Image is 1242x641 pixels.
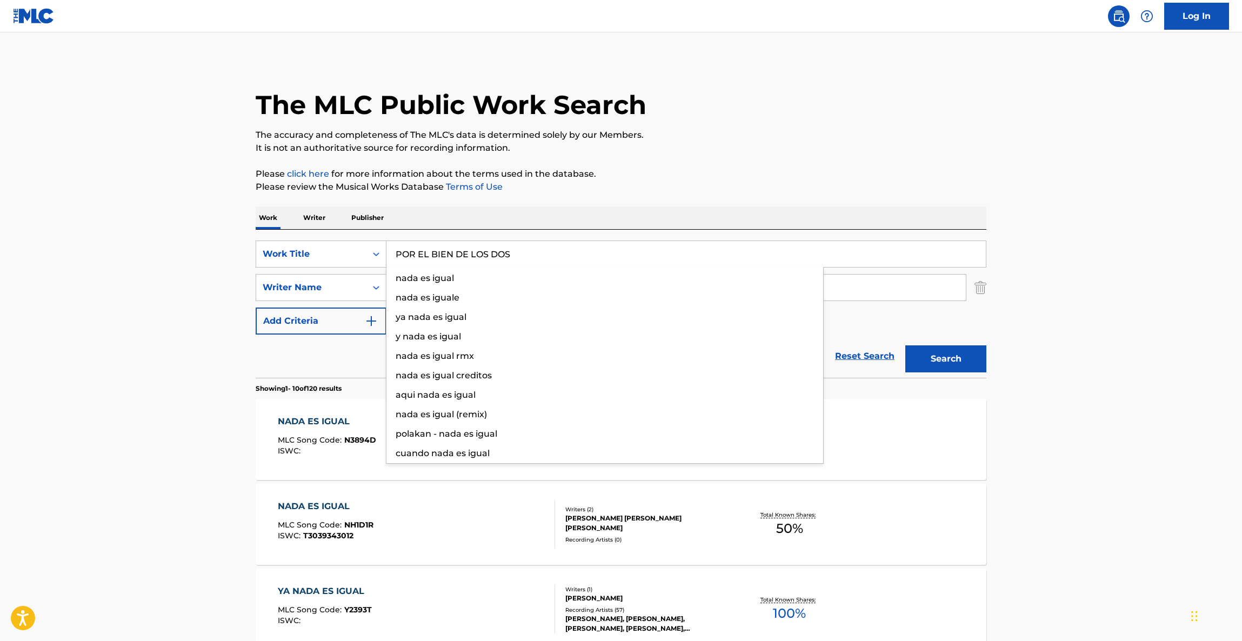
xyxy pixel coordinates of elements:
[1188,589,1242,641] iframe: Chat Widget
[256,89,646,121] h1: The MLC Public Work Search
[396,351,474,361] span: nada es igual rmx
[1136,5,1158,27] div: Help
[565,593,729,603] div: [PERSON_NAME]
[256,129,986,142] p: The accuracy and completeness of The MLC's data is determined solely by our Members.
[278,605,344,615] span: MLC Song Code :
[565,536,729,544] div: Recording Artists ( 0 )
[256,484,986,565] a: NADA ES IGUALMLC Song Code:NH1D1RISWC:T3039343012Writers (2)[PERSON_NAME] [PERSON_NAME] [PERSON_N...
[396,273,454,283] span: nada es igual
[830,344,900,368] a: Reset Search
[396,292,459,303] span: nada es iguale
[278,435,344,445] span: MLC Song Code :
[278,500,373,513] div: NADA ES IGUAL
[344,605,372,615] span: Y2393T
[365,315,378,328] img: 9d2ae6d4665cec9f34b9.svg
[278,446,303,456] span: ISWC :
[278,520,344,530] span: MLC Song Code :
[263,248,360,261] div: Work Title
[396,390,476,400] span: aqui nada es igual
[444,182,503,192] a: Terms of Use
[773,604,806,623] span: 100 %
[278,585,372,598] div: YA NADA ES IGUAL
[13,8,55,24] img: MLC Logo
[256,241,986,378] form: Search Form
[760,511,818,519] p: Total Known Shares:
[278,616,303,625] span: ISWC :
[396,370,492,380] span: nada es igual creditos
[905,345,986,372] button: Search
[565,513,729,533] div: [PERSON_NAME] [PERSON_NAME] [PERSON_NAME]
[396,409,487,419] span: nada es igual (remix)
[1112,10,1125,23] img: search
[565,505,729,513] div: Writers ( 2 )
[256,308,386,335] button: Add Criteria
[1191,600,1198,632] div: Drag
[256,399,986,480] a: NADA ES IGUALMLC Song Code:N3894DISWC:Writers (1)[PERSON_NAME]Recording Artists (65)INTOCABLE, IN...
[396,312,466,322] span: ya nada es igual
[396,429,497,439] span: polakan - nada es igual
[278,415,376,428] div: NADA ES IGUAL
[256,384,342,393] p: Showing 1 - 10 of 120 results
[256,142,986,155] p: It is not an authoritative source for recording information.
[256,181,986,193] p: Please review the Musical Works Database
[287,169,329,179] a: click here
[300,206,329,229] p: Writer
[565,614,729,633] div: [PERSON_NAME], [PERSON_NAME], [PERSON_NAME], [PERSON_NAME], [PERSON_NAME]
[263,281,360,294] div: Writer Name
[1108,5,1130,27] a: Public Search
[303,531,353,540] span: T3039343012
[565,606,729,614] div: Recording Artists ( 57 )
[396,448,490,458] span: cuando nada es igual
[396,331,461,342] span: y nada es igual
[344,435,376,445] span: N3894D
[278,531,303,540] span: ISWC :
[1140,10,1153,23] img: help
[256,168,986,181] p: Please for more information about the terms used in the database.
[565,585,729,593] div: Writers ( 1 )
[1164,3,1229,30] a: Log In
[344,520,373,530] span: NH1D1R
[348,206,387,229] p: Publisher
[256,206,281,229] p: Work
[974,274,986,301] img: Delete Criterion
[760,596,818,604] p: Total Known Shares:
[776,519,803,538] span: 50 %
